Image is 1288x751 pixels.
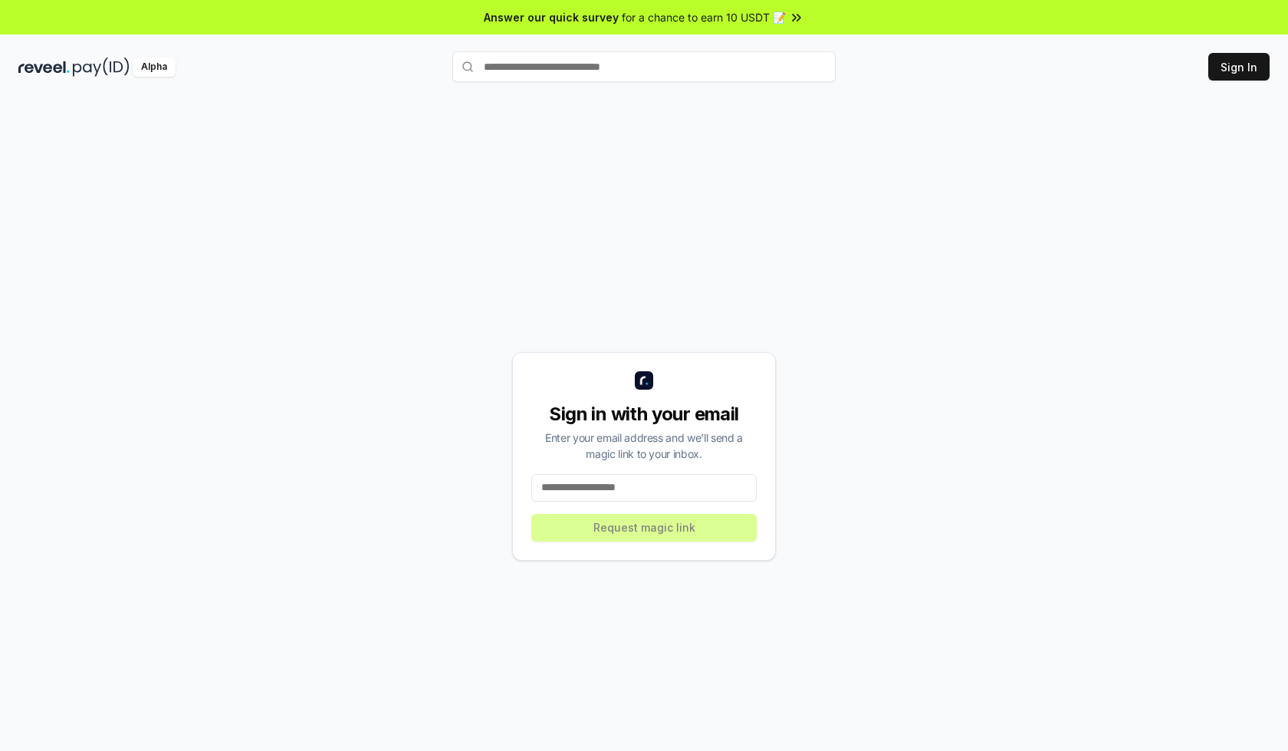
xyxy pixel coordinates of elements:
[18,58,70,77] img: reveel_dark
[73,58,130,77] img: pay_id
[635,371,653,390] img: logo_small
[531,402,757,427] div: Sign in with your email
[622,9,786,25] span: for a chance to earn 10 USDT 📝
[1208,53,1270,81] button: Sign In
[484,9,619,25] span: Answer our quick survey
[531,430,757,462] div: Enter your email address and we’ll send a magic link to your inbox.
[133,58,176,77] div: Alpha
